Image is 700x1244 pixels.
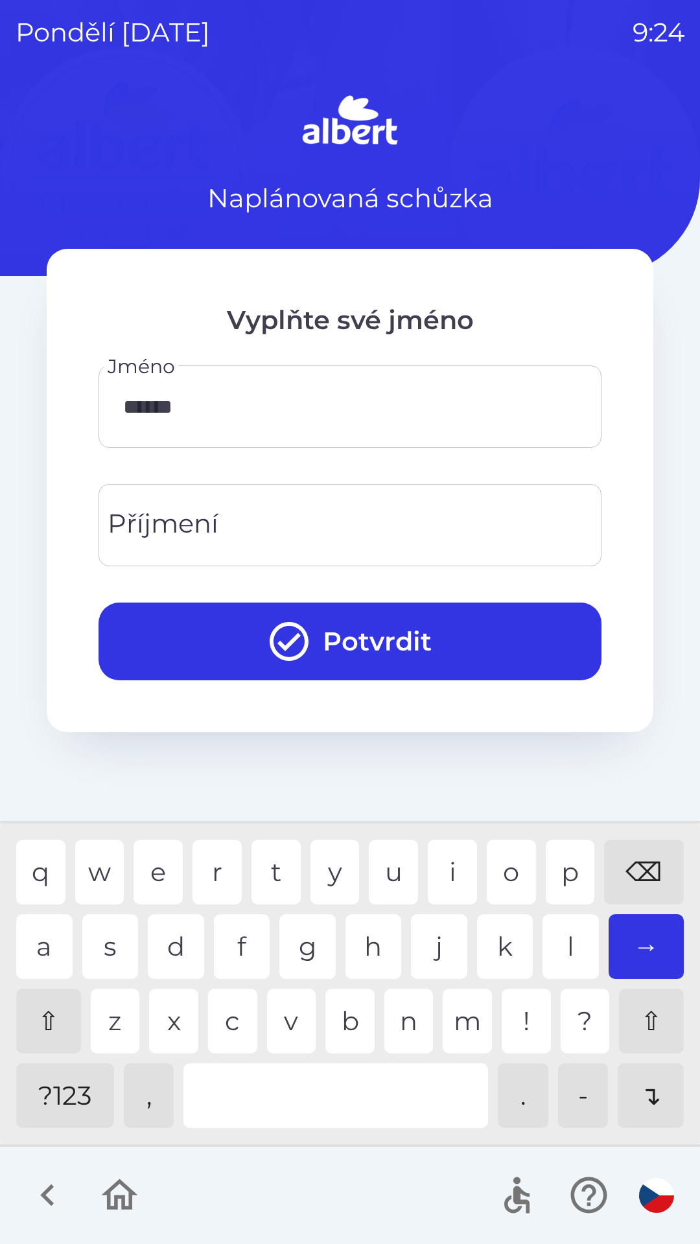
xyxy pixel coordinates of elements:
label: Jméno [108,352,175,380]
img: Logo [47,91,653,153]
p: Vyplňte své jméno [99,301,601,340]
button: Potvrdit [99,603,601,680]
p: Naplánovaná schůzka [207,179,493,218]
p: pondělí [DATE] [16,13,210,52]
p: 9:24 [633,13,684,52]
img: cs flag [639,1178,674,1213]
